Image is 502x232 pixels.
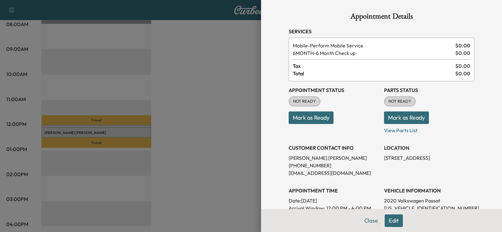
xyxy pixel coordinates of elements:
[293,49,453,57] span: 6 Month Check up
[384,187,474,194] h3: VEHICLE INFORMATION
[289,28,474,35] h3: Services
[289,162,379,169] p: [PHONE_NUMBER]
[293,42,453,49] span: Perform Mobile Service
[360,214,382,227] button: Close
[384,111,429,124] button: Mark as Ready
[293,70,455,77] span: Total
[293,62,455,70] span: Tax
[289,111,334,124] button: Mark as Ready
[455,70,470,77] span: $ 0.00
[455,49,470,57] span: $ 0.00
[289,144,379,152] h3: CUSTOMER CONTACT INFO
[289,197,379,204] p: Date: [DATE]
[289,169,379,177] p: [EMAIL_ADDRESS][DOMAIN_NAME]
[289,13,474,23] h1: Appointment Details
[289,187,379,194] h3: APPOINTMENT TIME
[384,197,474,204] p: 2020 Volkswagen Passat
[289,204,379,212] p: Arrival Window:
[289,154,379,162] p: [PERSON_NAME] [PERSON_NAME]
[384,144,474,152] h3: LOCATION
[384,86,474,94] h3: Parts Status
[385,98,415,105] span: NOT READY
[455,42,470,49] span: $ 0.00
[289,98,320,105] span: NOT READY
[384,154,474,162] p: [STREET_ADDRESS]
[326,204,371,212] span: 12:00 PM - 4:00 PM
[385,214,403,227] button: Edit
[289,86,379,94] h3: Appointment Status
[455,62,470,70] span: $ 0.00
[384,204,474,212] p: [US_VEHICLE_IDENTIFICATION_NUMBER]
[384,124,474,134] p: View Parts List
